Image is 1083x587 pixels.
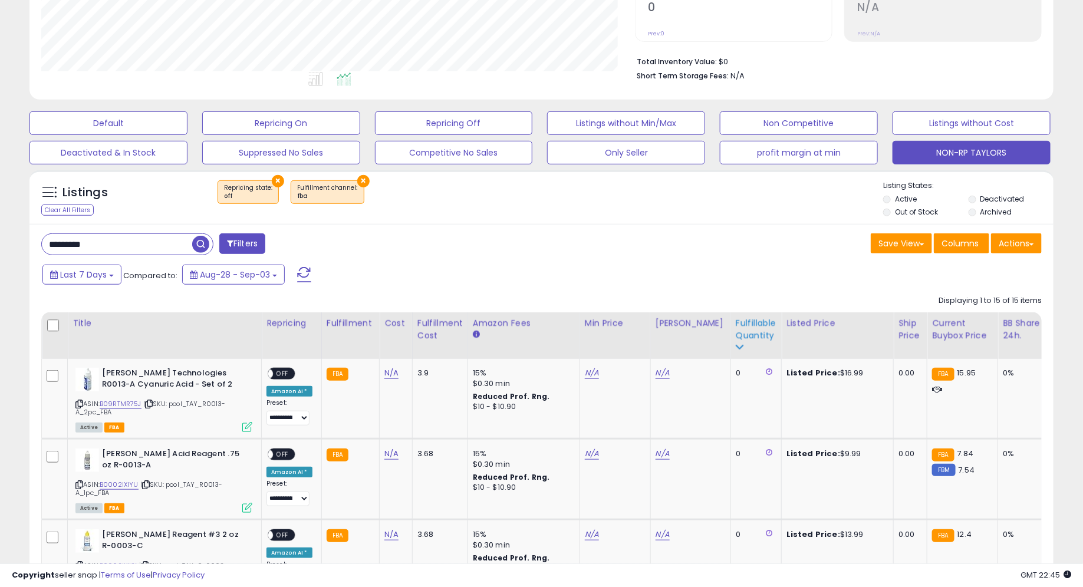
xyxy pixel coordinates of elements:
[720,111,878,135] button: Non Competitive
[327,449,348,461] small: FBA
[75,368,252,431] div: ASIN:
[932,529,954,542] small: FBA
[200,269,270,281] span: Aug-28 - Sep-03
[730,70,745,81] span: N/A
[898,368,918,378] div: 0.00
[357,175,370,187] button: ×
[736,529,772,540] div: 0
[883,180,1054,192] p: Listing States:
[384,317,407,329] div: Cost
[991,233,1042,253] button: Actions
[473,317,575,329] div: Amazon Fees
[736,368,772,378] div: 0
[932,368,954,381] small: FBA
[417,317,463,342] div: Fulfillment Cost
[384,367,399,379] a: N/A
[417,529,459,540] div: 3.68
[327,529,348,542] small: FBA
[182,265,285,285] button: Aug-28 - Sep-03
[585,367,599,379] a: N/A
[895,207,938,217] label: Out of Stock
[417,449,459,459] div: 3.68
[939,295,1042,306] div: Displaying 1 to 15 of 15 items
[786,317,888,329] div: Listed Price
[637,54,1033,68] li: $0
[1003,449,1042,459] div: 0%
[100,480,139,490] a: B0002IXIYU
[75,503,103,513] span: All listings currently available for purchase on Amazon
[100,399,141,409] a: B09RTMR75J
[473,329,480,340] small: Amazon Fees.
[656,317,726,329] div: [PERSON_NAME]
[272,175,284,187] button: ×
[153,569,205,581] a: Privacy Policy
[29,111,187,135] button: Default
[273,530,292,540] span: OFF
[857,1,1041,17] h2: N/A
[736,449,772,459] div: 0
[473,391,550,401] b: Reduced Prof. Rng.
[942,238,979,249] span: Columns
[932,449,954,461] small: FBA
[893,141,1051,164] button: NON-RP TAYLORS
[934,233,989,253] button: Columns
[473,540,571,550] div: $0.30 min
[224,192,272,200] div: off
[12,569,55,581] strong: Copyright
[786,367,840,378] b: Listed Price:
[29,141,187,164] button: Deactivated & In Stock
[375,111,533,135] button: Repricing Off
[656,529,670,540] a: N/A
[75,449,252,512] div: ASIN:
[898,529,918,540] div: 0.00
[957,529,972,540] span: 12.4
[75,399,226,417] span: | SKU: pool_TAY_R0013-A_2pc_FBA
[959,464,975,476] span: 7.54
[585,529,599,540] a: N/A
[980,194,1025,204] label: Deactivated
[473,472,550,482] b: Reduced Prof. Rng.
[980,207,1012,217] label: Archived
[297,192,358,200] div: fba
[473,368,571,378] div: 15%
[957,367,976,378] span: 15.95
[857,30,880,37] small: Prev: N/A
[102,368,245,393] b: [PERSON_NAME] Technologies R0013-A Cyanuric Acid - Set of 2
[101,569,151,581] a: Terms of Use
[656,367,670,379] a: N/A
[224,183,272,201] span: Repricing state :
[266,467,312,477] div: Amazon AI *
[384,529,399,540] a: N/A
[898,449,918,459] div: 0.00
[473,402,571,412] div: $10 - $10.90
[1003,368,1042,378] div: 0%
[957,448,974,459] span: 7.84
[893,111,1051,135] button: Listings without Cost
[60,269,107,281] span: Last 7 Days
[585,448,599,460] a: N/A
[473,529,571,540] div: 15%
[547,111,705,135] button: Listings without Min/Max
[273,369,292,379] span: OFF
[637,71,729,81] b: Short Term Storage Fees:
[75,529,99,553] img: 418Cdpe324L._SL40_.jpg
[736,317,776,342] div: Fulfillable Quantity
[473,459,571,470] div: $0.30 min
[273,450,292,460] span: OFF
[473,449,571,459] div: 15%
[473,483,571,493] div: $10 - $10.90
[266,548,312,558] div: Amazon AI *
[219,233,265,254] button: Filters
[62,184,108,201] h5: Listings
[932,317,993,342] div: Current Buybox Price
[42,265,121,285] button: Last 7 Days
[327,368,348,381] small: FBA
[104,423,124,433] span: FBA
[75,368,99,391] img: 41oUH3X-99L._SL40_.jpg
[417,368,459,378] div: 3.9
[648,30,664,37] small: Prev: 0
[1003,529,1042,540] div: 0%
[327,317,374,329] div: Fulfillment
[104,503,124,513] span: FBA
[1003,317,1046,342] div: BB Share 24h.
